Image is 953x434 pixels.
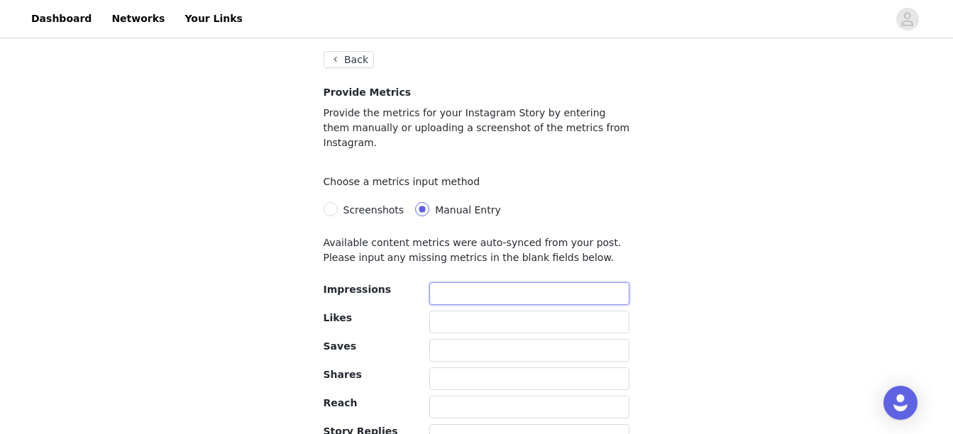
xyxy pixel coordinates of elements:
span: Saves [324,340,356,352]
label: Choose a metrics input method [324,176,487,187]
span: Screenshots [343,204,404,216]
span: Manual Entry [435,204,501,216]
a: Networks [103,3,173,35]
p: Provide the metrics for your Instagram Story by entering them manually or uploading a screenshot ... [324,106,630,150]
button: Back [324,51,375,68]
p: Available content metrics were auto-synced from your post. Please input any missing metrics in th... [324,235,630,265]
span: Impressions [324,284,392,295]
span: Likes [324,312,352,323]
span: Reach [324,397,358,408]
a: Dashboard [23,3,100,35]
h4: Provide Metrics [324,85,630,100]
div: Open Intercom Messenger [883,386,918,420]
span: Shares [324,369,362,380]
a: Your Links [176,3,251,35]
div: avatar [900,8,914,30]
